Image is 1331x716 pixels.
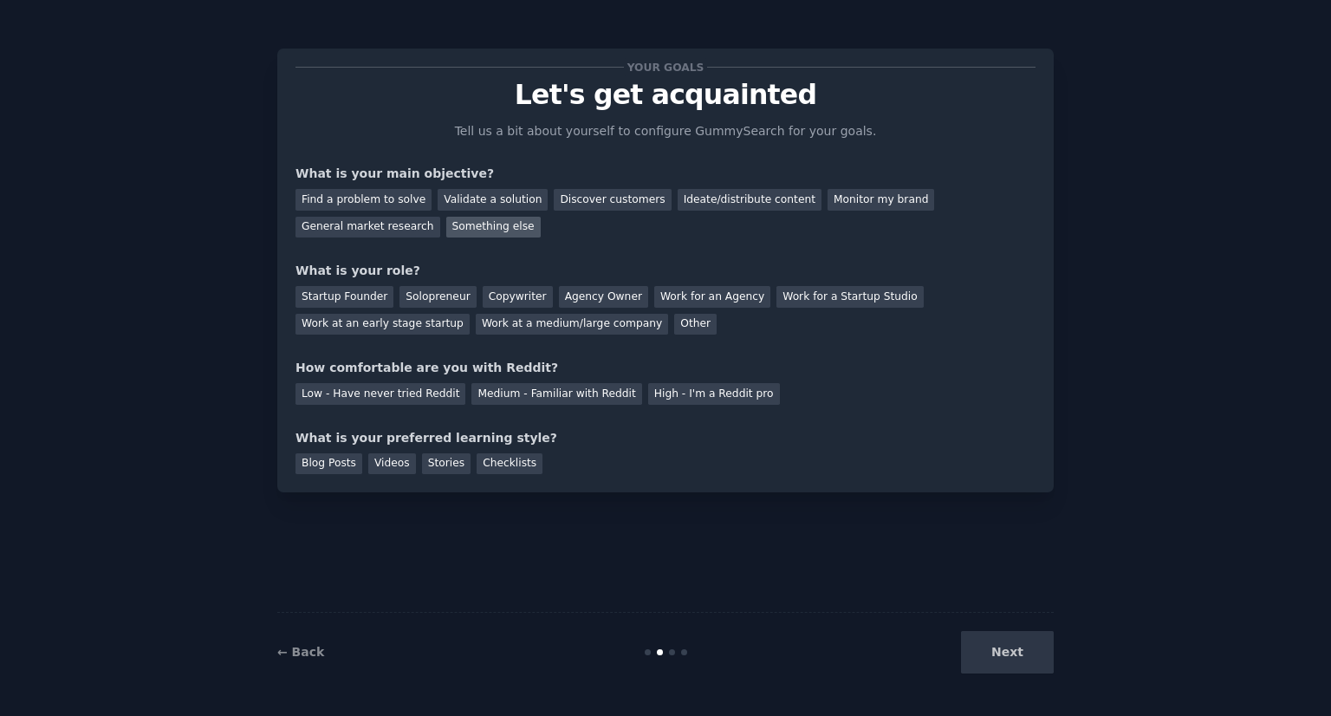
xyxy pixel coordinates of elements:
span: Your goals [624,58,707,76]
div: High - I'm a Reddit pro [648,383,780,405]
div: Checklists [477,453,542,475]
div: Copywriter [483,286,553,308]
div: General market research [295,217,440,238]
div: What is your preferred learning style? [295,429,1036,447]
div: Something else [446,217,541,238]
div: Work at a medium/large company [476,314,668,335]
div: Medium - Familiar with Reddit [471,383,641,405]
div: Agency Owner [559,286,648,308]
div: Work for a Startup Studio [776,286,923,308]
div: What is your role? [295,262,1036,280]
div: Discover customers [554,189,671,211]
a: ← Back [277,645,324,659]
div: Work for an Agency [654,286,770,308]
div: Blog Posts [295,453,362,475]
div: Ideate/distribute content [678,189,821,211]
div: How comfortable are you with Reddit? [295,359,1036,377]
div: Other [674,314,717,335]
div: Solopreneur [399,286,476,308]
div: Startup Founder [295,286,393,308]
div: Videos [368,453,416,475]
div: Stories [422,453,471,475]
div: Validate a solution [438,189,548,211]
p: Let's get acquainted [295,80,1036,110]
div: Find a problem to solve [295,189,432,211]
div: Monitor my brand [828,189,934,211]
div: Work at an early stage startup [295,314,470,335]
div: What is your main objective? [295,165,1036,183]
div: Low - Have never tried Reddit [295,383,465,405]
p: Tell us a bit about yourself to configure GummySearch for your goals. [447,122,884,140]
